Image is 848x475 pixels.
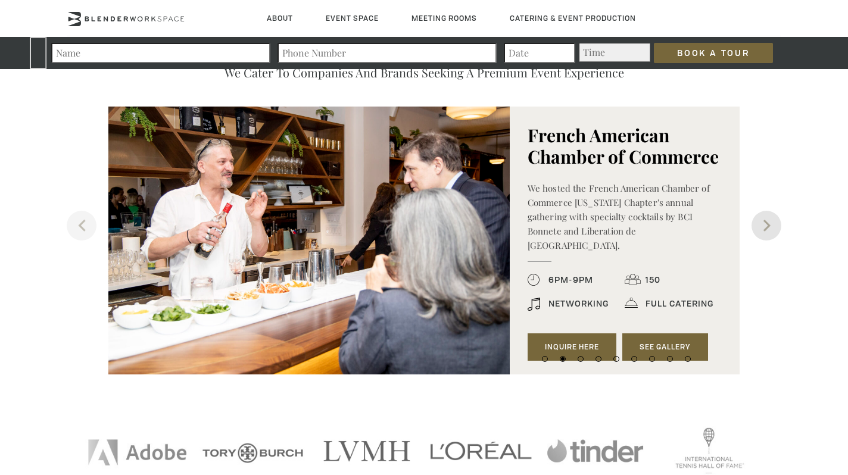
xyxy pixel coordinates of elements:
button: 4 of 9 [596,356,601,362]
span: 150 [640,275,660,285]
span: 6PM-9PM [543,275,593,285]
input: Book a Tour [654,43,773,63]
input: Date [504,43,575,63]
input: Phone Number [278,43,497,63]
input: Name [51,43,270,63]
p: We cater to companies and brands seeking a premium event experience [126,62,722,83]
button: 6 of 9 [631,356,637,362]
button: Previous [67,211,96,240]
h5: French American Chamber of Commerce [528,124,722,167]
button: 5 of 9 [613,356,619,362]
a: See Gallery [622,333,708,361]
button: 8 of 9 [667,356,673,362]
button: 7 of 9 [649,356,655,362]
button: 1 of 9 [542,356,548,362]
button: 3 of 9 [578,356,584,362]
button: 9 of 9 [685,356,691,362]
span: NETWORKING [543,299,609,308]
p: We hosted the French American Chamber of Commerce [US_STATE] Chapter's annual gathering with spec... [528,181,722,252]
button: 2 of 9 [560,356,566,362]
iframe: Chat Widget [788,418,848,475]
button: Inquire here [528,333,616,361]
span: FULL CATERING [640,299,713,308]
button: Next [752,211,781,240]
